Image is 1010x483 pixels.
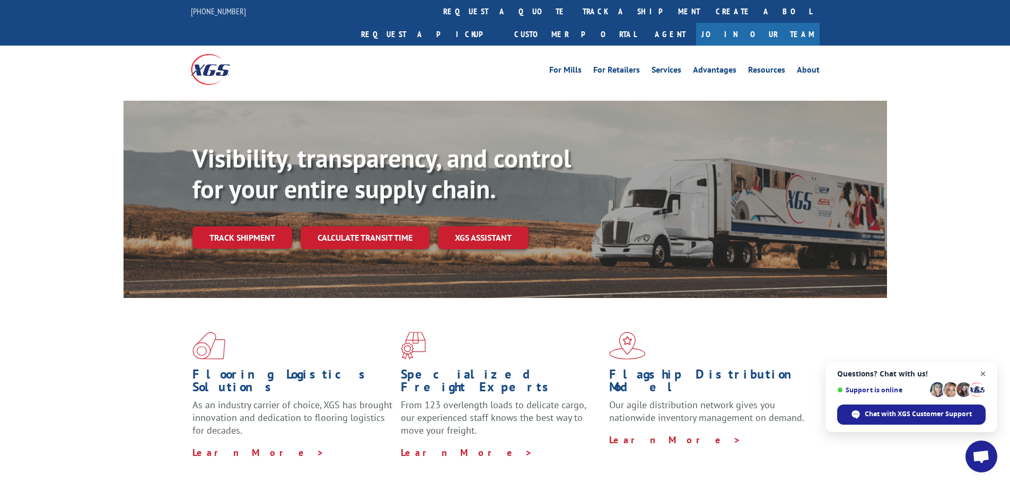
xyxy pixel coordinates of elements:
[192,142,571,205] b: Visibility, transparency, and control for your entire supply chain.
[192,368,393,399] h1: Flooring Logistics Solutions
[192,446,324,459] a: Learn More >
[192,332,225,359] img: xgs-icon-total-supply-chain-intelligence-red
[401,399,601,446] p: From 123 overlength loads to delicate cargo, our experienced staff knows the best way to move you...
[748,66,785,77] a: Resources
[609,434,741,446] a: Learn More >
[191,6,246,16] a: [PHONE_NUMBER]
[549,66,582,77] a: For Mills
[609,399,804,424] span: Our agile distribution network gives you nationwide inventory management on demand.
[965,441,997,472] div: Open chat
[353,23,506,46] a: Request a pickup
[693,66,736,77] a: Advantages
[609,368,810,399] h1: Flagship Distribution Model
[609,332,646,359] img: xgs-icon-flagship-distribution-model-red
[837,386,926,394] span: Support is online
[401,368,601,399] h1: Specialized Freight Experts
[696,23,820,46] a: Join Our Team
[652,66,681,77] a: Services
[192,399,392,436] span: As an industry carrier of choice, XGS has brought innovation and dedication to flooring logistics...
[301,226,429,249] a: Calculate transit time
[593,66,640,77] a: For Retailers
[401,332,426,359] img: xgs-icon-focused-on-flooring-red
[506,23,644,46] a: Customer Portal
[797,66,820,77] a: About
[401,446,533,459] a: Learn More >
[644,23,696,46] a: Agent
[865,409,972,419] span: Chat with XGS Customer Support
[192,226,292,249] a: Track shipment
[977,367,990,381] span: Close chat
[837,370,986,378] span: Questions? Chat with us!
[837,405,986,425] div: Chat with XGS Customer Support
[438,226,529,249] a: XGS ASSISTANT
